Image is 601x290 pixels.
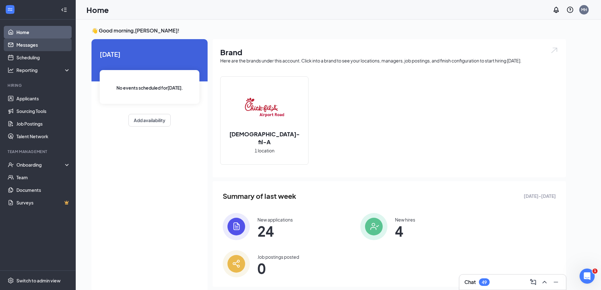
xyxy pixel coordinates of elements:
img: open.6027fd2a22e1237b5b06.svg [550,47,558,54]
svg: ChevronUp [541,278,548,286]
a: Sourcing Tools [16,105,70,117]
svg: QuestionInfo [566,6,574,14]
a: Messages [16,38,70,51]
svg: WorkstreamLogo [7,6,13,13]
h3: 👋 Good morning, [PERSON_NAME] ! [91,27,566,34]
h1: Brand [220,47,558,57]
a: SurveysCrown [16,196,70,209]
img: icon [223,250,250,277]
svg: ComposeMessage [529,278,537,286]
img: icon [223,213,250,240]
div: Team Management [8,149,69,154]
a: Talent Network [16,130,70,143]
div: Reporting [16,67,71,73]
div: Hiring [8,83,69,88]
h2: [DEMOGRAPHIC_DATA]-fil-A [221,130,308,146]
div: New hires [395,216,415,223]
div: Here are the brands under this account. Click into a brand to see your locations, managers, job p... [220,57,558,64]
img: Chick-fil-A [244,87,285,127]
span: 1 location [255,147,274,154]
a: Scheduling [16,51,70,64]
svg: Analysis [8,67,14,73]
span: 0 [257,263,299,274]
a: Job Postings [16,117,70,130]
span: 24 [257,225,293,237]
span: [DATE] [100,49,199,59]
div: MH [581,7,587,12]
a: Applicants [16,92,70,105]
button: ChevronUp [539,277,550,287]
h3: Chat [464,279,476,286]
img: icon [360,213,387,240]
a: Home [16,26,70,38]
span: [DATE] - [DATE] [524,192,556,199]
button: Minimize [551,277,561,287]
div: Job postings posted [257,254,299,260]
h1: Home [86,4,109,15]
svg: Collapse [61,7,67,13]
div: Onboarding [16,162,65,168]
div: Switch to admin view [16,277,61,284]
span: 4 [395,225,415,237]
div: 49 [482,280,487,285]
svg: Settings [8,277,14,284]
button: ComposeMessage [528,277,538,287]
svg: Notifications [552,6,560,14]
iframe: Intercom live chat [580,269,595,284]
span: Summary of last week [223,191,296,202]
svg: UserCheck [8,162,14,168]
span: 1 [592,269,598,274]
a: Team [16,171,70,184]
svg: Minimize [552,278,560,286]
a: Documents [16,184,70,196]
span: No events scheduled for [DATE] . [116,84,183,91]
button: Add availability [128,114,171,127]
div: New applications [257,216,293,223]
